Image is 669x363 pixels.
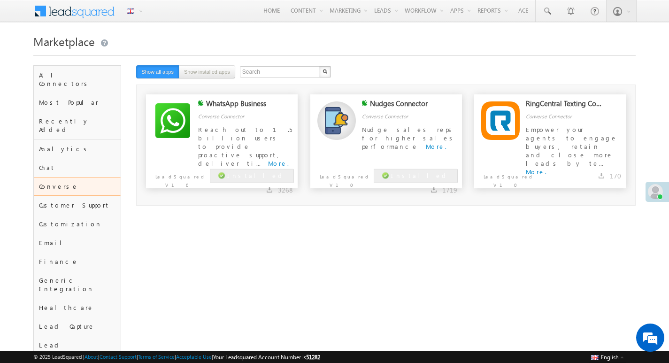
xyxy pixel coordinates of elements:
span: 51282 [306,354,320,361]
img: Alternate Logo [481,101,520,140]
div: Analytics [34,139,120,158]
div: Nudges Connector [370,99,449,112]
img: Search [323,69,327,74]
button: English [589,351,626,363]
button: Show all apps [136,65,179,78]
div: Most Popular [34,93,120,112]
div: Customer Support [34,196,120,215]
div: Lead Distribution [34,336,120,363]
img: checking status [362,100,368,106]
a: More. [268,159,289,167]
span: Marketplace [33,34,95,49]
img: Alternate Logo [317,101,356,140]
div: Finance [34,252,120,271]
span: Reach out to 1.5 billion users to provide proactive support, deliver ti... [198,125,292,167]
span: 170 [610,171,621,180]
img: downloads [267,187,272,193]
p: LeadSquared V1.0 [146,168,207,189]
div: All Connectors [34,66,120,93]
span: 1719 [442,185,457,194]
div: WhatsApp Business [206,99,285,112]
a: Terms of Service [138,354,175,360]
div: Lead Capture [34,317,120,336]
img: downloads [431,187,437,193]
div: RingCentral Texting Connector [526,99,605,112]
a: Contact Support [100,354,137,360]
span: 3268 [278,185,293,194]
a: More. [426,142,446,150]
span: English [601,354,619,361]
div: Recently Added [34,112,120,139]
span: © 2025 LeadSquared | | | | | [33,353,320,362]
span: Empower your agents to engage buyers, retain and close more leads by te... [526,125,617,167]
img: checking status [198,100,204,106]
img: Alternate Logo [154,101,192,140]
div: Healthcare [34,298,120,317]
div: Generic Integration [34,271,120,298]
div: Email [34,233,120,252]
span: Your Leadsquared Account Number is [213,354,320,361]
p: LeadSquared V1.0 [474,168,535,189]
div: Converse [34,177,120,196]
button: Show installed apps [179,65,235,78]
div: Chat [34,158,120,177]
span: Nudge sales reps for higher sales performance [362,125,456,150]
div: Customization [34,215,120,233]
a: About [85,354,98,360]
p: LeadSquared V1.0 [310,168,371,189]
span: Installed [227,171,285,179]
img: downloads [599,173,604,178]
a: Acceptable Use [176,354,212,360]
span: Installed [391,171,449,179]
